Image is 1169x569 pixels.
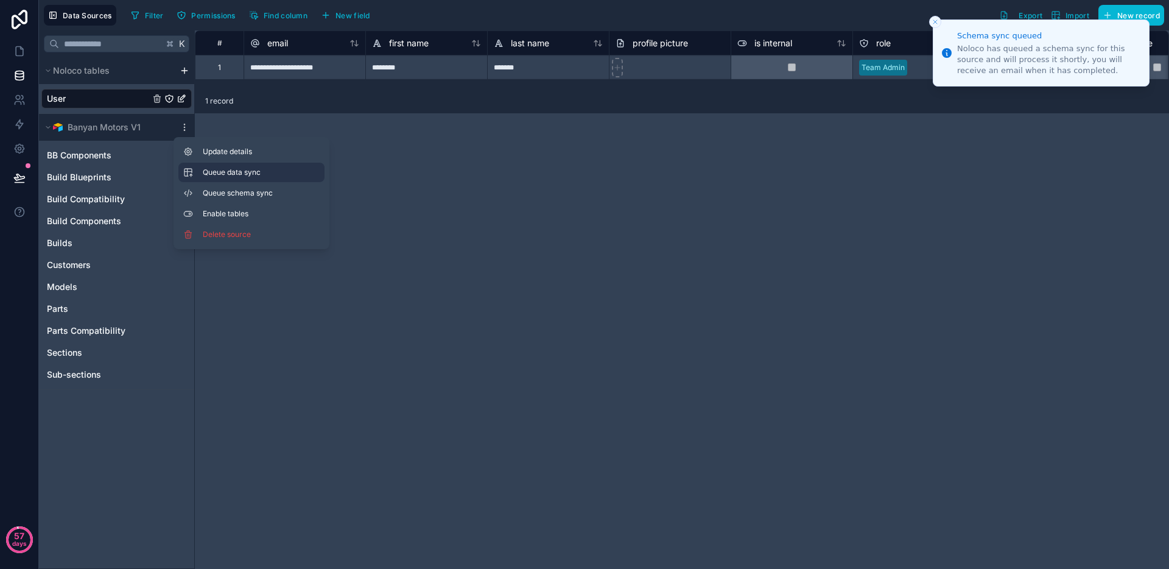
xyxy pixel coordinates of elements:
[245,6,312,24] button: Find column
[203,209,320,219] span: Enable tables
[14,530,24,542] p: 57
[178,225,325,244] button: Delete source
[929,16,941,28] button: Close toast
[145,11,164,20] span: Filter
[876,37,891,49] span: role
[203,230,290,239] span: Delete source
[862,62,905,73] div: Team Admin
[335,11,370,20] span: New field
[511,37,549,49] span: last name
[178,204,325,224] button: Enable tables
[389,37,429,49] span: first name
[178,40,186,48] span: K
[205,96,233,106] span: 1 record
[754,37,792,49] span: is internal
[1098,5,1164,26] button: New record
[264,11,307,20] span: Find column
[178,142,325,161] button: Update details
[63,11,112,20] span: Data Sources
[172,6,239,24] button: Permissions
[1047,5,1094,26] button: Import
[203,168,290,177] span: Queue data sync
[44,5,116,26] button: Data Sources
[178,163,325,182] button: Queue data sync
[205,38,234,48] div: #
[12,535,27,552] p: days
[633,37,688,49] span: profile picture
[957,43,1139,77] div: Noloco has queued a schema sync for this source and will process it shortly, you will receive an ...
[317,6,374,24] button: New field
[203,188,290,198] span: Queue schema sync
[218,63,221,72] div: 1
[995,5,1047,26] button: Export
[1094,5,1164,26] a: New record
[267,37,288,49] span: email
[191,11,235,20] span: Permissions
[957,30,1139,42] div: Schema sync queued
[203,147,320,157] span: Update details
[126,6,168,24] button: Filter
[178,183,325,203] button: Queue schema sync
[172,6,244,24] a: Permissions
